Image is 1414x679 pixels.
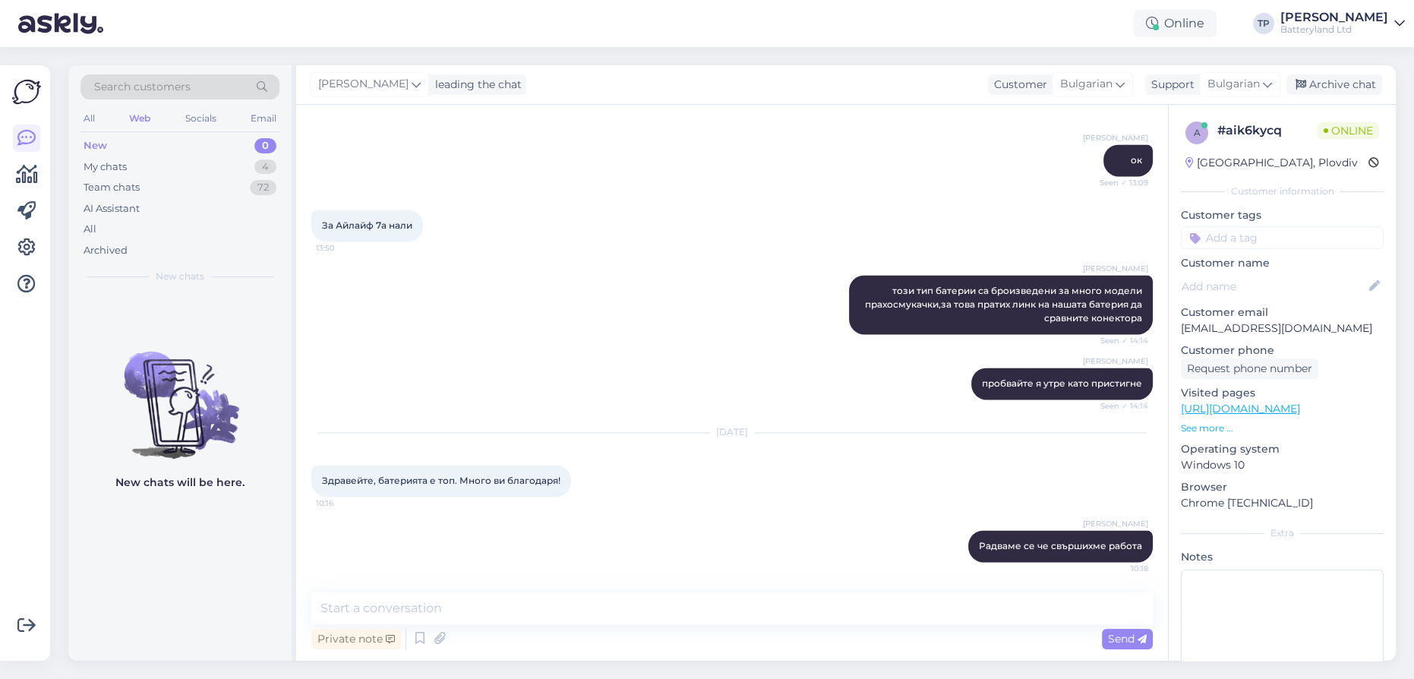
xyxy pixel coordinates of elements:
div: AI Assistant [84,201,140,216]
span: 13:50 [316,242,373,254]
div: # aik6kycq [1217,122,1318,140]
div: Archive chat [1286,74,1382,95]
div: Customer [988,77,1047,93]
span: [PERSON_NAME] [318,76,409,93]
div: Email [248,109,279,128]
span: 10:18 [1091,563,1148,574]
div: TP [1253,13,1274,34]
div: 4 [254,159,276,175]
p: Customer name [1181,255,1384,271]
p: Customer tags [1181,207,1384,223]
input: Add a tag [1181,226,1384,249]
p: Notes [1181,549,1384,565]
span: Seen ✓ 13:09 [1091,177,1148,188]
div: Web [126,109,153,128]
span: Search customers [94,79,191,95]
a: [PERSON_NAME]Batteryland Ltd [1280,11,1405,36]
p: Visited pages [1181,385,1384,401]
div: New [84,138,107,153]
div: My chats [84,159,127,175]
span: Bulgarian [1060,76,1113,93]
input: Add name [1182,278,1366,295]
div: Request phone number [1181,358,1318,379]
div: Private note [311,629,401,649]
span: a [1194,127,1201,138]
div: 72 [250,180,276,195]
span: Здравейте, батерията е топ. Много ви благодаря! [322,475,560,486]
div: Team chats [84,180,140,195]
span: Bulgarian [1207,76,1260,93]
span: Радваме се че свършихме работа [979,540,1142,551]
span: пробвайте я утре като пристигне [982,377,1142,389]
div: Customer information [1181,185,1384,198]
div: All [80,109,98,128]
p: Customer email [1181,305,1384,321]
div: Extra [1181,526,1384,540]
span: [PERSON_NAME] [1083,263,1148,274]
span: Seen ✓ 14:14 [1091,335,1148,346]
span: Seen ✓ 14:14 [1091,400,1148,412]
p: Windows 10 [1181,457,1384,473]
div: Online [1134,10,1217,37]
div: 0 [254,138,276,153]
span: ок [1131,154,1142,166]
span: New chats [156,270,204,283]
div: All [84,222,96,237]
span: Send [1108,632,1147,646]
p: Operating system [1181,441,1384,457]
div: Socials [182,109,219,128]
p: Chrome [TECHNICAL_ID] [1181,495,1384,511]
p: [EMAIL_ADDRESS][DOMAIN_NAME] [1181,321,1384,336]
div: [DATE] [311,425,1153,439]
img: Askly Logo [12,77,41,106]
p: Browser [1181,479,1384,495]
div: Batteryland Ltd [1280,24,1388,36]
span: 10:16 [316,497,373,509]
span: [PERSON_NAME] [1083,518,1148,529]
span: Online [1318,122,1379,139]
span: За Айлайф 7а нали [322,219,412,231]
div: Archived [84,243,128,258]
a: [URL][DOMAIN_NAME] [1181,402,1300,415]
span: този тип батерии са броизведени за много модели прахосмукачки,за това пратих линк на нашата батер... [865,285,1144,324]
img: No chats [68,324,292,461]
span: [PERSON_NAME] [1083,132,1148,144]
p: See more ... [1181,422,1384,435]
div: [PERSON_NAME] [1280,11,1388,24]
div: [GEOGRAPHIC_DATA], Plovdiv [1185,155,1358,171]
span: [PERSON_NAME] [1083,355,1148,367]
div: leading the chat [429,77,522,93]
p: New chats will be here. [115,475,245,491]
p: Customer phone [1181,343,1384,358]
div: Support [1145,77,1195,93]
